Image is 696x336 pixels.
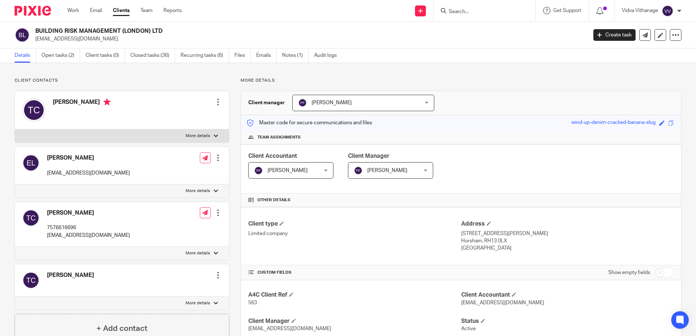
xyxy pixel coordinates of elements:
img: svg%3E [15,27,30,43]
h4: A4C Client Ref [248,291,461,299]
p: Master code for secure communications and files [246,119,372,126]
img: svg%3E [22,271,40,289]
p: 7576616696 [47,224,130,231]
img: svg%3E [298,98,307,107]
p: [GEOGRAPHIC_DATA] [461,245,674,252]
h4: [PERSON_NAME] [47,154,130,162]
a: Recurring tasks (6) [181,48,229,63]
h3: Client manager [248,99,285,106]
span: [PERSON_NAME] [312,100,352,105]
h4: Client Manager [248,317,461,325]
p: [EMAIL_ADDRESS][DOMAIN_NAME] [47,169,130,177]
p: [STREET_ADDRESS][PERSON_NAME] [461,230,674,237]
h4: CUSTOM FIELDS [248,270,461,276]
a: Emails [256,48,277,63]
a: Reports [163,7,182,14]
a: Files [234,48,251,63]
span: [EMAIL_ADDRESS][DOMAIN_NAME] [248,326,331,331]
h4: [PERSON_NAME] [53,98,111,108]
a: Email [90,7,102,14]
h4: Client Accountant [461,291,674,299]
a: Open tasks (2) [41,48,80,63]
span: Active [461,326,476,331]
p: Client contacts [15,78,229,83]
p: [EMAIL_ADDRESS][DOMAIN_NAME] [47,232,130,239]
img: svg%3E [662,5,673,17]
img: svg%3E [22,209,40,227]
span: [EMAIL_ADDRESS][DOMAIN_NAME] [461,300,544,305]
p: More details [186,133,210,139]
p: [EMAIL_ADDRESS][DOMAIN_NAME] [35,35,582,43]
img: svg%3E [22,154,40,172]
a: Work [67,7,79,14]
a: Notes (1) [282,48,309,63]
h4: + Add contact [96,323,147,334]
p: More details [241,78,681,83]
p: More details [186,188,210,194]
a: Clients [113,7,130,14]
label: Show empty fields [608,269,650,276]
span: Get Support [553,8,581,13]
h4: Client type [248,220,461,228]
img: svg%3E [354,166,363,175]
span: Client Accountant [248,153,297,159]
span: [PERSON_NAME] [367,168,407,173]
a: Client tasks (0) [86,48,125,63]
input: Search [448,9,514,15]
p: More details [186,250,210,256]
h4: Address [461,220,674,228]
p: Limited company [248,230,461,237]
span: Team assignments [257,134,301,140]
h4: Status [461,317,674,325]
a: Closed tasks (36) [130,48,175,63]
h4: [PERSON_NAME] [47,271,94,279]
span: Other details [257,197,290,203]
p: Horsham, RH13 0LX [461,237,674,245]
h2: BUILDING RISK MANAGEMENT (LONDON) LTD [35,27,473,35]
a: Details [15,48,36,63]
i: Primary [103,98,111,106]
img: Pixie [15,6,51,16]
div: wind-up-denim-cracked-banana-slug [572,119,656,127]
a: Create task [593,29,636,41]
span: 563 [248,300,257,305]
h4: [PERSON_NAME] [47,209,130,217]
img: svg%3E [254,166,263,175]
span: [PERSON_NAME] [268,168,308,173]
a: Team [141,7,153,14]
p: Vidva Vithanage [622,7,658,14]
img: svg%3E [22,98,46,122]
a: Audit logs [314,48,342,63]
p: More details [186,300,210,306]
span: Client Manager [348,153,389,159]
